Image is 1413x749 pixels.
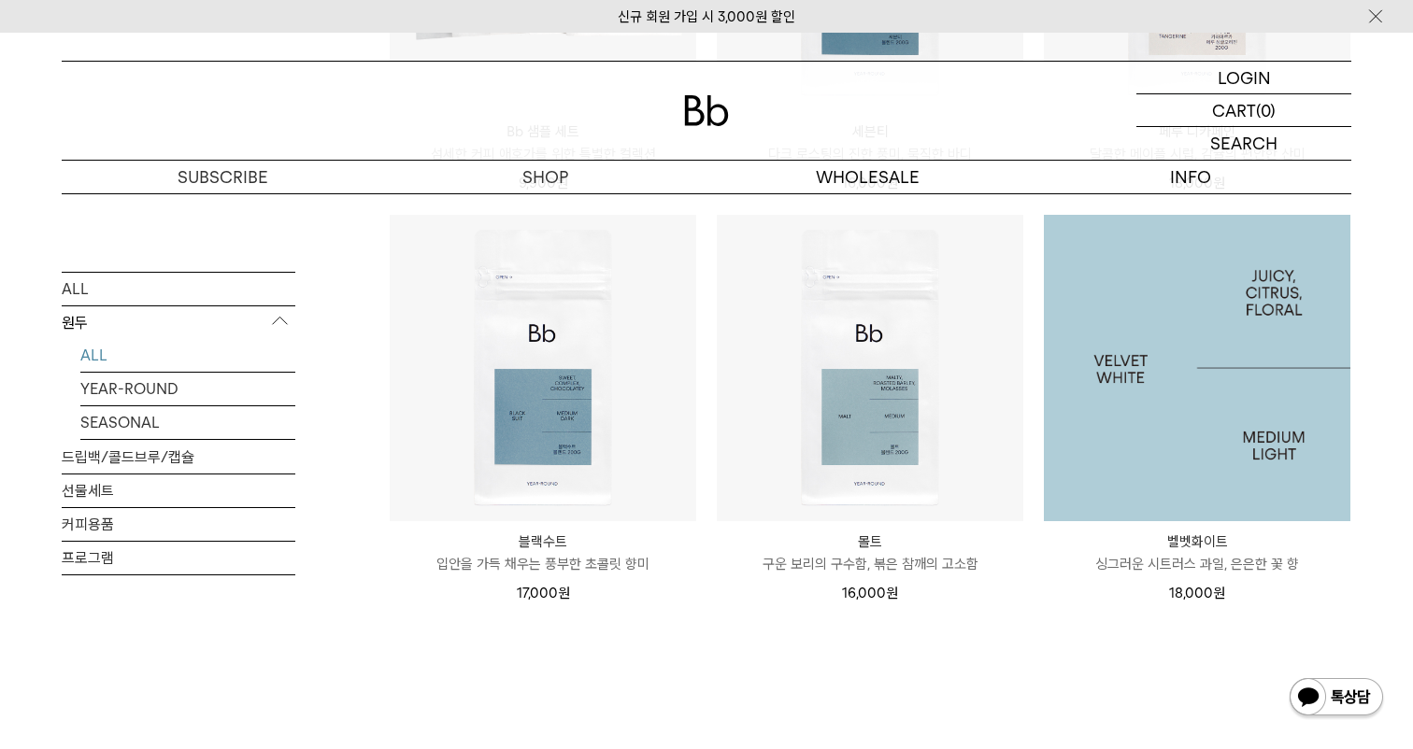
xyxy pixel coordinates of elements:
p: 구운 보리의 구수함, 볶은 참깨의 고소함 [717,553,1023,575]
a: 선물세트 [62,473,295,506]
p: 입안을 가득 채우는 풍부한 초콜릿 향미 [390,553,696,575]
a: 벨벳화이트 싱그러운 시트러스 과일, 은은한 꽃 향 [1044,530,1350,575]
p: WHOLESALE [706,161,1029,193]
img: 로고 [684,95,729,126]
p: 원두 [62,305,295,339]
a: 프로그램 [62,541,295,573]
p: (0) [1256,94,1276,126]
p: SEARCH [1210,127,1277,160]
p: INFO [1029,161,1351,193]
a: SHOP [384,161,706,193]
a: YEAR-ROUND [80,372,295,404]
a: 신규 회원 가입 시 3,000원 할인 [618,8,795,25]
a: 벨벳화이트 [1044,215,1350,521]
a: 커피용품 [62,507,295,540]
a: SEASONAL [80,405,295,438]
a: ALL [80,338,295,371]
p: 싱그러운 시트러스 과일, 은은한 꽃 향 [1044,553,1350,575]
img: 카카오톡 채널 1:1 채팅 버튼 [1288,676,1385,721]
p: 벨벳화이트 [1044,530,1350,553]
a: ALL [62,272,295,304]
a: CART (0) [1136,94,1351,127]
img: 블랙수트 [390,215,696,521]
span: 17,000 [517,585,570,601]
span: 18,000 [1169,585,1225,601]
a: 블랙수트 입안을 가득 채우는 풍부한 초콜릿 향미 [390,530,696,575]
p: 블랙수트 [390,530,696,553]
p: LOGIN [1218,62,1271,93]
img: 1000000025_add2_054.jpg [1044,215,1350,521]
a: LOGIN [1136,62,1351,94]
a: 몰트 구운 보리의 구수함, 볶은 참깨의 고소함 [717,530,1023,575]
a: 드립백/콜드브루/캡슐 [62,440,295,473]
span: 원 [1213,585,1225,601]
a: SUBSCRIBE [62,161,384,193]
p: CART [1212,94,1256,126]
img: 몰트 [717,215,1023,521]
span: 16,000 [842,585,898,601]
p: 몰트 [717,530,1023,553]
span: 원 [558,585,570,601]
span: 원 [886,585,898,601]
